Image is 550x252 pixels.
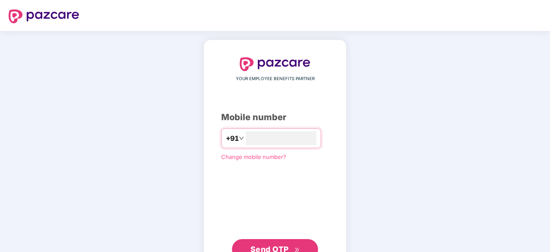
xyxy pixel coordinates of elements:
img: logo [240,57,310,71]
span: +91 [226,133,239,144]
img: logo [9,9,79,23]
span: YOUR EMPLOYEE BENEFITS PARTNER [236,75,315,82]
a: Change mobile number? [221,153,286,160]
div: Mobile number [221,111,329,124]
span: down [239,136,244,141]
